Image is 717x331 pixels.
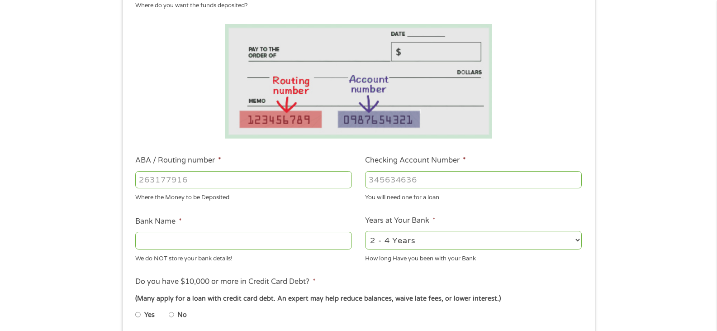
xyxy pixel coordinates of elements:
[365,171,582,188] input: 345634636
[135,171,352,188] input: 263177916
[365,251,582,263] div: How long Have you been with your Bank
[135,251,352,263] div: We do NOT store your bank details!
[365,156,466,165] label: Checking Account Number
[365,216,436,225] label: Years at Your Bank
[135,217,182,226] label: Bank Name
[135,277,316,287] label: Do you have $10,000 or more in Credit Card Debt?
[177,310,187,320] label: No
[135,190,352,202] div: Where the Money to be Deposited
[135,294,581,304] div: (Many apply for a loan with credit card debt. An expert may help reduce balances, waive late fees...
[225,24,493,139] img: Routing number location
[365,190,582,202] div: You will need one for a loan.
[135,1,575,10] div: Where do you want the funds deposited?
[135,156,221,165] label: ABA / Routing number
[144,310,155,320] label: Yes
